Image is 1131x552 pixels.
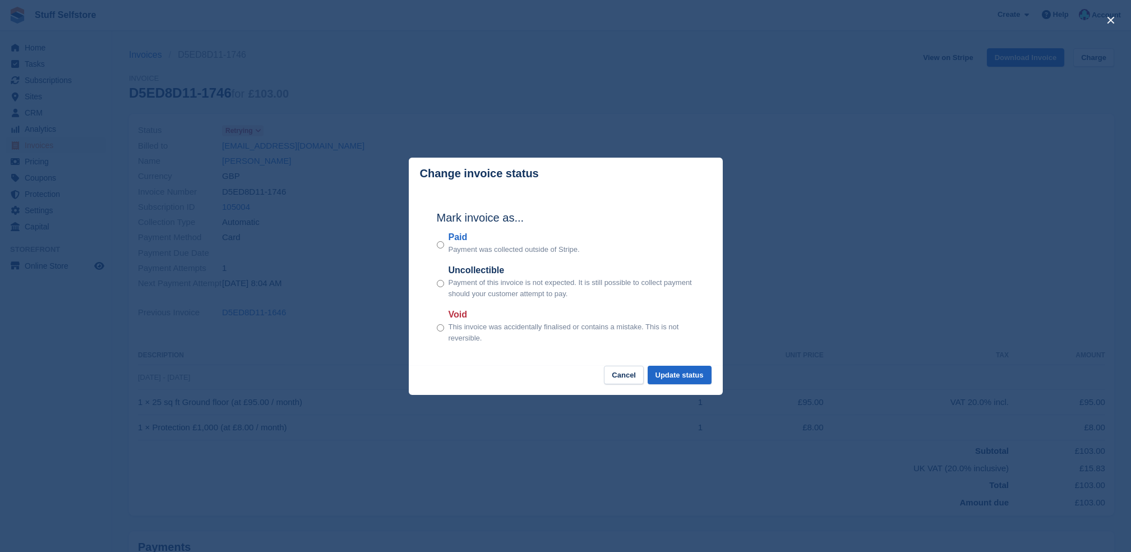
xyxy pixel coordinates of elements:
[604,366,644,384] button: Cancel
[449,244,580,255] p: Payment was collected outside of Stripe.
[449,264,695,277] label: Uncollectible
[449,308,695,321] label: Void
[648,366,712,384] button: Update status
[449,321,695,343] p: This invoice was accidentally finalised or contains a mistake. This is not reversible.
[449,277,695,299] p: Payment of this invoice is not expected. It is still possible to collect payment should your cust...
[1102,11,1120,29] button: close
[437,209,695,226] h2: Mark invoice as...
[420,167,539,180] p: Change invoice status
[449,231,580,244] label: Paid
